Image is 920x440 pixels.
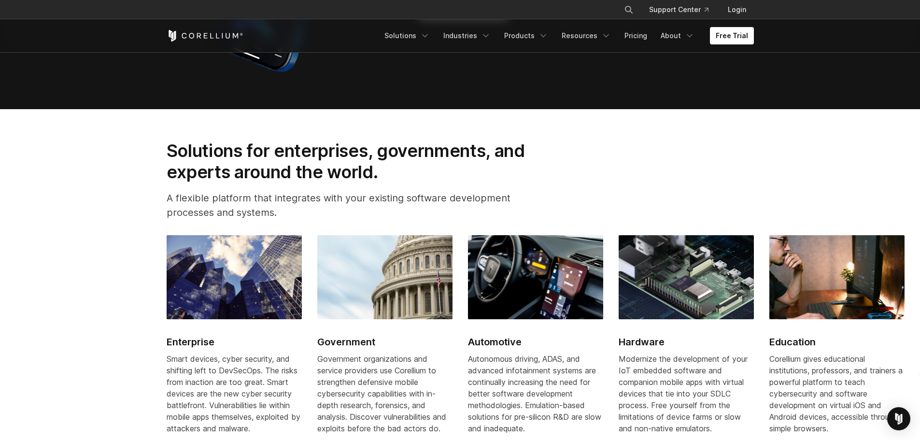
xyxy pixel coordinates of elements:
img: Government [317,235,453,319]
img: Automotive [468,235,603,319]
img: Education [769,235,905,319]
h2: Government [317,335,453,349]
h2: Hardware [619,335,754,349]
div: Autonomous driving, ADAS, and advanced infotainment systems are continually increasing the need f... [468,353,603,434]
h2: Solutions for enterprises, governments, and experts around the world. [167,140,552,183]
img: Enterprise [167,235,302,319]
a: Resources [556,27,617,44]
a: Industries [438,27,496,44]
p: A flexible platform that integrates with your existing software development processes and systems. [167,191,552,220]
a: Login [720,1,754,18]
div: Open Intercom Messenger [887,407,910,430]
img: Hardware [619,235,754,319]
h2: Education [769,335,905,349]
h2: Enterprise [167,335,302,349]
button: Search [620,1,637,18]
a: Free Trial [710,27,754,44]
div: Navigation Menu [612,1,754,18]
div: Corellium gives educational institutions, professors, and trainers a powerful platform to teach c... [769,353,905,434]
a: Products [498,27,554,44]
span: Modernize the development of your IoT embedded software and companion mobile apps with virtual de... [619,354,748,433]
div: Navigation Menu [379,27,754,44]
h2: Automotive [468,335,603,349]
div: Government organizations and service providers use Corellium to strengthen defensive mobile cyber... [317,353,453,434]
a: Solutions [379,27,436,44]
a: About [655,27,700,44]
a: Corellium Home [167,30,243,42]
a: Pricing [619,27,653,44]
a: Support Center [641,1,716,18]
div: Smart devices, cyber security, and shifting left to DevSecOps. The risks from inaction are too gr... [167,353,302,434]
